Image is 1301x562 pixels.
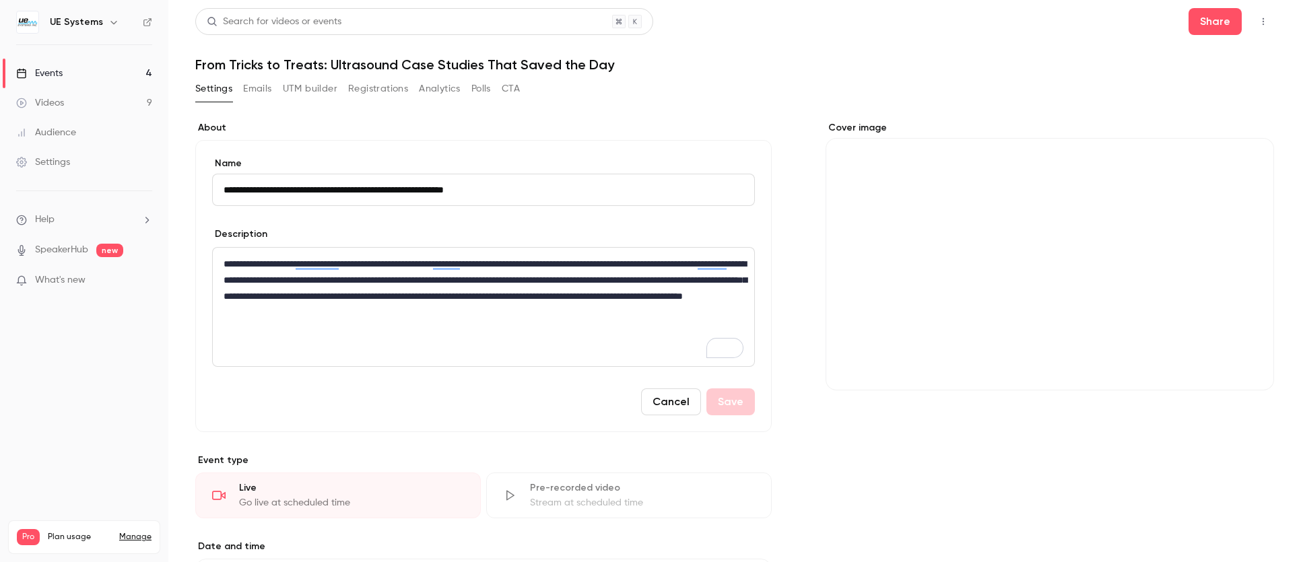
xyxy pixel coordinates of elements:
span: Pro [17,529,40,545]
label: Name [212,157,755,170]
h1: From Tricks to Treats: Ultrasound Case Studies That Saved the Day [195,57,1274,73]
label: Description [212,227,267,241]
button: Cancel [641,388,701,415]
div: Live [239,481,464,495]
div: Pre-recorded videoStream at scheduled time [486,472,772,518]
button: Registrations [348,78,408,100]
section: Cover image [826,121,1274,390]
label: Date and time [195,540,772,553]
div: Pre-recorded video [530,481,755,495]
div: Videos [16,96,64,110]
span: new [96,244,123,257]
span: Help [35,213,55,227]
div: Settings [16,155,70,169]
button: UTM builder [283,78,337,100]
a: SpeakerHub [35,243,88,257]
div: editor [213,248,754,366]
img: UE Systems [17,11,38,33]
div: Audience [16,126,76,139]
div: To enrich screen reader interactions, please activate Accessibility in Grammarly extension settings [213,248,754,366]
button: Polls [471,78,491,100]
div: LiveGo live at scheduled time [195,472,481,518]
button: Share [1189,8,1242,35]
button: Emails [243,78,271,100]
div: Stream at scheduled time [530,496,755,510]
label: About [195,121,772,135]
button: Analytics [419,78,461,100]
li: help-dropdown-opener [16,213,152,227]
button: Settings [195,78,232,100]
section: description [212,247,755,367]
a: Manage [119,532,152,542]
span: What's new [35,273,86,287]
h6: UE Systems [50,15,103,29]
button: CTA [502,78,520,100]
label: Cover image [826,121,1274,135]
div: Events [16,67,63,80]
div: Go live at scheduled time [239,496,464,510]
iframe: Noticeable Trigger [136,275,152,287]
div: Search for videos or events [207,15,341,29]
p: Event type [195,454,772,467]
span: Plan usage [48,532,111,542]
